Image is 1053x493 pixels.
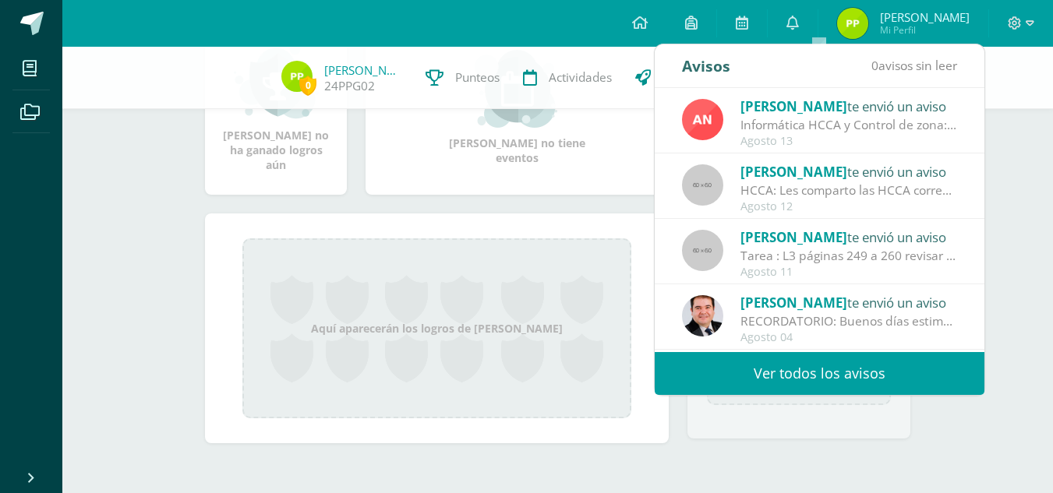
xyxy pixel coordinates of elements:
[740,266,957,279] div: Agosto 11
[455,69,500,86] span: Punteos
[880,23,970,37] span: Mi Perfil
[740,292,957,312] div: te envió un aviso
[740,97,847,115] span: [PERSON_NAME]
[740,96,957,116] div: te envió un aviso
[871,57,878,74] span: 0
[324,62,402,78] a: [PERSON_NAME]
[740,116,957,134] div: Informática HCCA y Control de zona: Buen día es un gusto saludarles, esperando se encuentren bien...
[682,164,723,206] img: 60x60
[740,163,847,181] span: [PERSON_NAME]
[549,69,612,86] span: Actividades
[740,135,957,148] div: Agosto 13
[740,312,957,330] div: RECORDATORIO: Buenos días estimados Padres y Madres de familia Les recordamos que la hora de sali...
[837,8,868,39] img: ea77198faf6d7c745797e3b4be24ade1.png
[880,9,970,25] span: [PERSON_NAME]
[682,295,723,336] img: 57933e79c0f622885edf5cfea874362b.png
[740,227,957,247] div: te envió un aviso
[242,238,631,418] div: Aquí aparecerán los logros de [PERSON_NAME]
[740,331,957,344] div: Agosto 04
[511,47,624,109] a: Actividades
[740,294,847,312] span: [PERSON_NAME]
[740,228,847,246] span: [PERSON_NAME]
[871,57,957,74] span: avisos sin leer
[299,76,316,95] span: 0
[682,99,723,140] img: 35a1f8cfe552b0525d1a6bbd90ff6c8c.png
[682,44,730,87] div: Avisos
[324,78,375,94] a: 24PPG02
[655,352,984,395] a: Ver todos los avisos
[740,181,957,199] div: HCCA: Les comparto las HCCA correspondientes a la Unidad 4. Se adjunta Hoja que deben llenar para...
[740,161,957,181] div: te envió un aviso
[740,247,957,265] div: Tarea : L3 páginas 249 a 260 revisar y completar las actividades que faltan.
[624,47,737,109] a: Trayectoria
[414,47,511,109] a: Punteos
[281,61,313,92] img: ea77198faf6d7c745797e3b4be24ade1.png
[682,230,723,271] img: 60x60
[740,200,957,213] div: Agosto 12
